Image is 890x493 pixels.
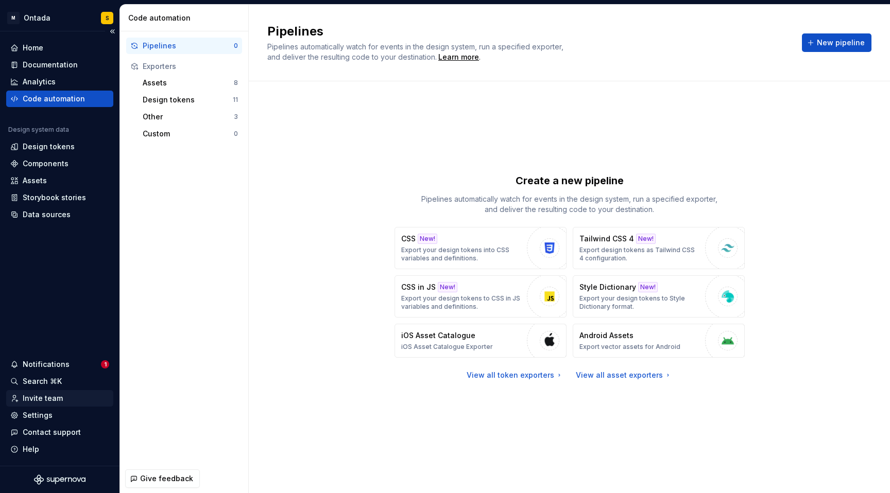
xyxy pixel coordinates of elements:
[23,142,75,152] div: Design tokens
[8,126,69,134] div: Design system data
[6,373,113,390] button: Search ⌘K
[139,109,242,125] button: Other3
[437,54,481,61] span: .
[573,324,745,358] button: Android AssetsExport vector assets for Android
[6,390,113,407] a: Invite team
[23,159,69,169] div: Components
[106,14,109,22] div: S
[23,410,53,420] div: Settings
[395,227,567,269] button: CSSNew!Export your design tokens into CSS variables and definitions.
[139,92,242,108] button: Design tokens11
[234,130,238,138] div: 0
[139,75,242,91] button: Assets8
[24,13,50,23] div: Ontada
[143,112,234,122] div: Other
[23,427,81,437] div: Contact support
[579,234,634,244] p: Tailwind CSS 4
[23,60,78,70] div: Documentation
[395,324,567,358] button: iOS Asset CatalogueiOS Asset Catalogue Exporter
[233,96,238,104] div: 11
[401,282,436,292] p: CSS in JS
[6,155,113,172] a: Components
[143,41,234,51] div: Pipelines
[140,473,193,484] span: Give feedback
[6,57,113,73] a: Documentation
[143,61,238,72] div: Exporters
[23,376,62,386] div: Search ⌘K
[267,23,790,40] h2: Pipelines
[139,126,242,142] button: Custom0
[23,209,71,220] div: Data sources
[802,33,871,52] button: New pipeline
[401,246,522,262] p: Export your design tokens into CSS variables and definitions.
[636,234,656,244] div: New!
[125,469,200,488] button: Give feedback
[6,40,113,56] a: Home
[6,138,113,155] a: Design tokens
[234,113,238,121] div: 3
[6,356,113,373] button: Notifications1
[101,360,109,368] span: 1
[23,393,63,403] div: Invite team
[573,275,745,318] button: Style DictionaryNew!Export your design tokens to Style Dictionary format.
[415,194,724,215] p: Pipelines automatically watch for events in the design system, run a specified exporter, and deli...
[638,282,658,292] div: New!
[579,330,634,341] p: Android Assets
[143,95,233,105] div: Design tokens
[143,78,234,88] div: Assets
[6,407,113,424] a: Settings
[6,206,113,223] a: Data sources
[2,7,117,29] button: MOntadaS
[6,74,113,90] a: Analytics
[128,13,244,23] div: Code automation
[23,192,86,203] div: Storybook stories
[6,189,113,206] a: Storybook stories
[267,42,566,61] span: Pipelines automatically watch for events in the design system, run a specified exporter, and deli...
[418,234,437,244] div: New!
[576,370,672,380] a: View all asset exporters
[126,38,242,54] button: Pipelines0
[573,227,745,269] button: Tailwind CSS 4New!Export design tokens as Tailwind CSS 4 configuration.
[401,234,416,244] p: CSS
[23,94,85,104] div: Code automation
[143,129,234,139] div: Custom
[23,175,47,186] div: Assets
[7,12,20,24] div: M
[579,246,700,262] p: Export design tokens as Tailwind CSS 4 configuration.
[23,77,56,87] div: Analytics
[23,444,39,454] div: Help
[579,343,680,351] p: Export vector assets for Android
[6,91,113,107] a: Code automation
[23,359,70,369] div: Notifications
[516,173,624,188] p: Create a new pipeline
[234,79,238,87] div: 8
[6,441,113,457] button: Help
[467,370,563,380] a: View all token exporters
[34,474,85,485] svg: Supernova Logo
[438,282,457,292] div: New!
[6,172,113,189] a: Assets
[401,330,475,341] p: iOS Asset Catalogue
[579,282,636,292] p: Style Dictionary
[234,42,238,50] div: 0
[438,52,479,62] a: Learn more
[23,43,43,53] div: Home
[395,275,567,318] button: CSS in JSNew!Export your design tokens to CSS in JS variables and definitions.
[6,424,113,441] button: Contact support
[105,24,119,39] button: Collapse sidebar
[401,343,493,351] p: iOS Asset Catalogue Exporter
[401,294,522,311] p: Export your design tokens to CSS in JS variables and definitions.
[579,294,700,311] p: Export your design tokens to Style Dictionary format.
[817,38,865,48] span: New pipeline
